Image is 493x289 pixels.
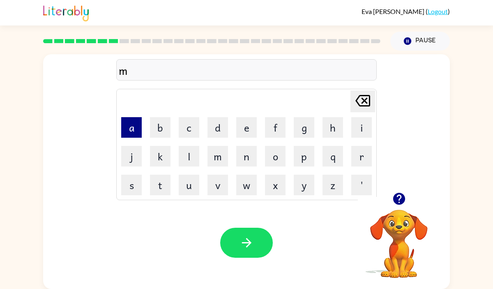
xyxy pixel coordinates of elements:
[362,7,450,15] div: ( )
[236,175,257,195] button: w
[294,175,314,195] button: y
[43,3,89,21] img: Literably
[428,7,448,15] a: Logout
[351,175,372,195] button: '
[323,175,343,195] button: z
[207,175,228,195] button: v
[362,7,426,15] span: Eva [PERSON_NAME]
[323,146,343,166] button: q
[294,146,314,166] button: p
[150,175,170,195] button: t
[265,117,286,138] button: f
[265,175,286,195] button: x
[265,146,286,166] button: o
[351,117,372,138] button: i
[121,146,142,166] button: j
[150,117,170,138] button: b
[390,32,450,51] button: Pause
[236,146,257,166] button: n
[121,175,142,195] button: s
[207,117,228,138] button: d
[207,146,228,166] button: m
[179,175,199,195] button: u
[179,117,199,138] button: c
[119,62,374,79] div: m
[236,117,257,138] button: e
[121,117,142,138] button: a
[358,197,440,279] video: Your browser must support playing .mp4 files to use Literably. Please try using another browser.
[179,146,199,166] button: l
[294,117,314,138] button: g
[351,146,372,166] button: r
[323,117,343,138] button: h
[150,146,170,166] button: k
